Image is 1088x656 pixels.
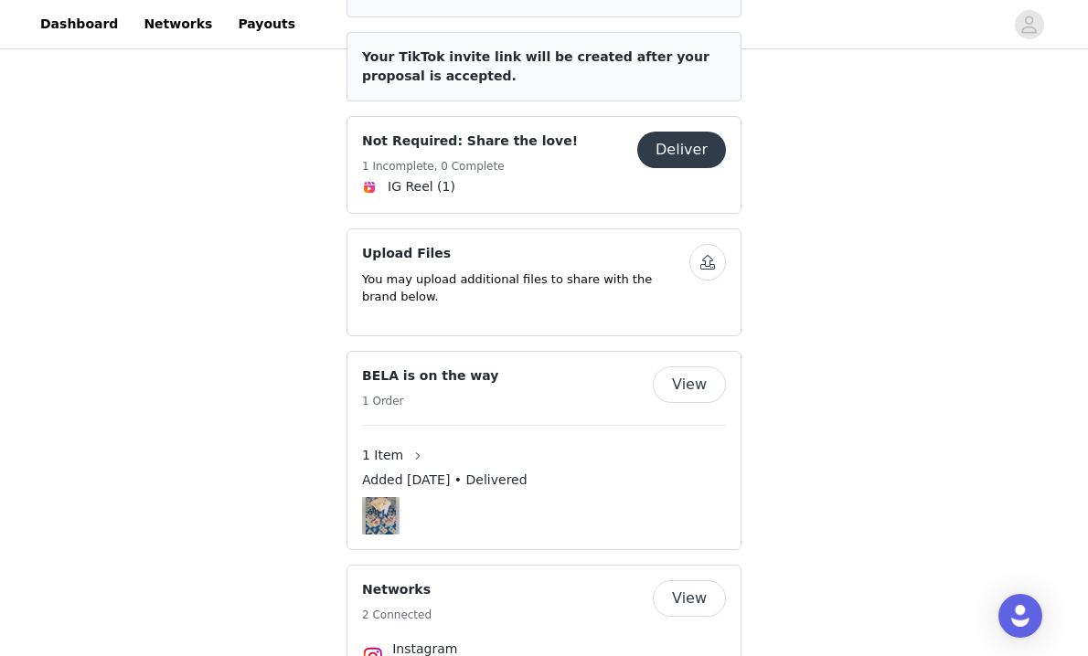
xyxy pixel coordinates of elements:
a: Payouts [227,4,306,45]
h5: 2 Connected [362,607,432,623]
h4: BELA is on the way [362,366,498,386]
h4: Upload Files [362,244,689,263]
h5: 1 Incomplete, 0 Complete [362,158,578,175]
div: Open Intercom Messenger [998,594,1042,638]
button: Deliver [637,132,726,168]
span: Your TikTok invite link will be created after your proposal is accepted. [362,49,709,83]
h4: Networks [362,580,432,599]
img: Grin Box #2 - Content Creator [366,497,396,534]
div: BELA is on the way [347,351,741,550]
img: Instagram Reels Icon [362,180,377,195]
span: Added [DATE] • Delivered [362,471,528,490]
button: View [653,580,726,617]
h5: 1 Order [362,393,498,409]
a: Dashboard [29,4,129,45]
a: Networks [133,4,223,45]
div: Not Required: Share the love! [347,116,741,214]
span: IG Reel (1) [388,177,455,196]
img: Image Background Blur [362,492,400,539]
div: avatar [1020,10,1038,39]
p: You may upload additional files to share with the brand below. [362,270,689,306]
button: View [653,366,726,403]
span: 1 Item [362,446,403,465]
h4: Not Required: Share the love! [362,132,578,151]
